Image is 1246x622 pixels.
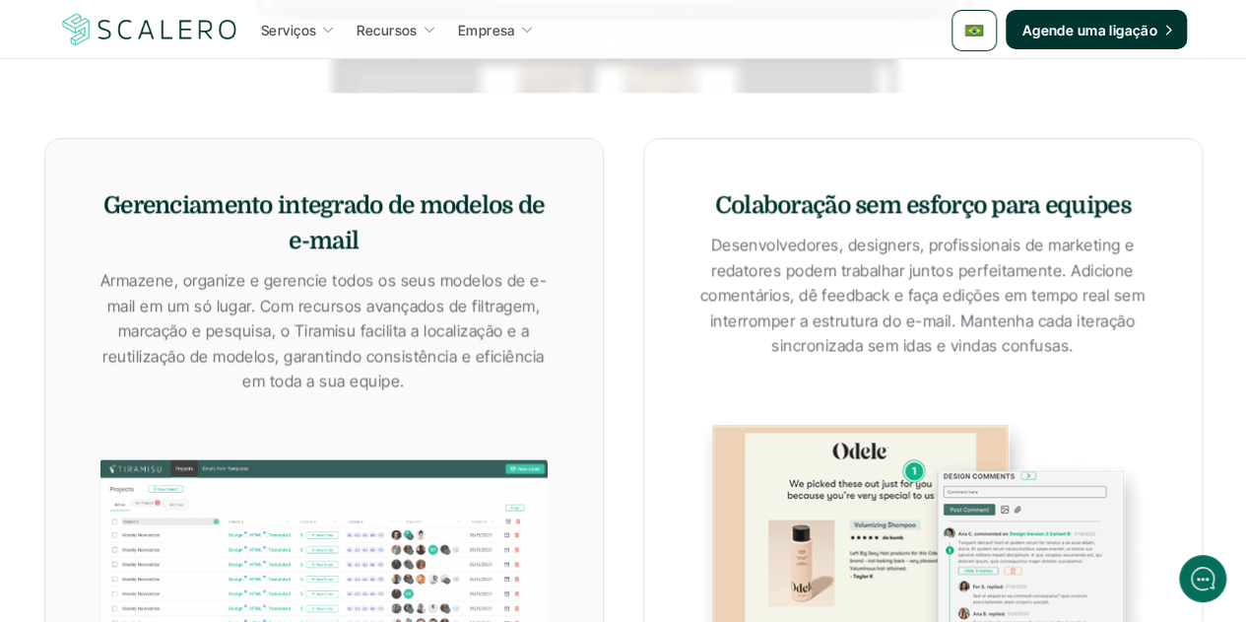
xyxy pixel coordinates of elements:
[1179,555,1226,602] iframe: gist-messenger-bubble-iframe
[714,191,1130,219] strong: Colaboração sem esforço para equipes
[103,191,550,254] strong: Gerenciamento integrado de modelos de e-mail
[1006,10,1187,49] a: Agende uma ligação
[693,233,1151,359] p: Desenvolvedores, designers, profissionais de marketing e redatores podem trabalhar juntos perfeit...
[127,273,236,289] span: New conversation
[30,96,364,127] h1: Hi! Welcome to [GEOGRAPHIC_DATA].
[164,495,249,508] span: We run on Gist
[357,20,417,40] p: Recursos
[95,268,553,394] p: Armazene, organize e gerencie todos os seus modelos de e-mail em um só lugar. Com recursos avança...
[458,20,515,40] p: Empresa
[261,20,316,40] p: Serviços
[31,261,363,301] button: New conversation
[1021,20,1157,40] p: Agende uma ligação
[964,21,984,40] img: 🇧🇷
[30,131,364,226] h2: Let us know if we can help with lifecycle marketing.
[59,11,240,48] img: Scalero company logotype
[59,12,240,47] a: Scalero company logotype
